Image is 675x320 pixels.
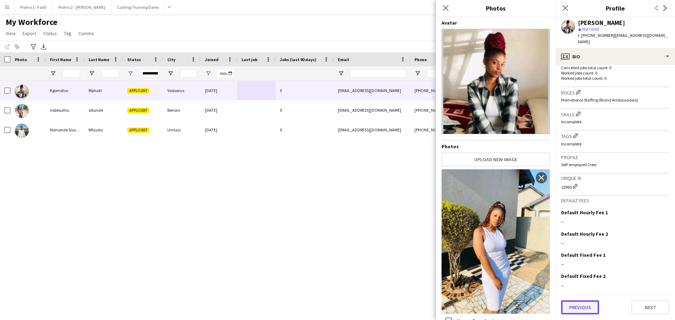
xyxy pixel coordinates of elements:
h3: Unique ID [561,175,669,181]
div: Umlazi [163,120,201,139]
span: Not rated [582,26,599,32]
span: My Workforce [6,17,57,27]
div: 0 [276,81,334,100]
h3: Profile [561,154,669,161]
span: Phone [414,57,427,62]
p: Worked jobs count: 0 [561,70,669,76]
span: | [EMAIL_ADDRESS][DOMAIN_NAME] [578,33,667,44]
h4: Avatar [442,20,550,26]
span: Tag [64,30,71,37]
div: [EMAIL_ADDRESS][DOMAIN_NAME] [334,120,410,139]
button: Open Filter Menu [89,70,95,77]
input: Last Name Filter Input [101,69,119,78]
div: Benoni [163,100,201,120]
app-action-btn: Export XLSX [39,43,48,51]
h3: Roles [561,89,669,96]
div: Kgomotso [46,81,84,100]
div: [EMAIL_ADDRESS][DOMAIN_NAME] [334,100,410,120]
input: Email Filter Input [351,69,406,78]
div: [PHONE_NUMBER] [410,81,453,100]
p: Incomplete [561,119,669,124]
div: Vosloorus [163,81,201,100]
p: Incomplete [561,141,669,146]
input: First Name Filter Input [63,69,80,78]
span: Applicant [127,128,149,133]
span: Promotional Staffing (Brand Ambassadors) [561,97,638,103]
div: [DATE] [201,81,237,100]
img: Crew avatar [442,29,550,134]
button: Casting/Training Dates [111,0,165,14]
button: Open Filter Menu [338,70,344,77]
span: Export [22,30,36,37]
div: -- [561,282,669,289]
h3: Photos [436,4,555,13]
span: Photo [15,57,27,62]
input: Phone Filter Input [427,69,449,78]
span: Email [338,57,349,62]
button: Open Filter Menu [205,70,211,77]
button: Open Filter Menu [414,70,421,77]
h3: Profile [555,4,675,13]
button: Open Filter Menu [50,70,56,77]
div: -- [561,261,669,267]
button: Previous [561,300,599,314]
div: [DATE] [201,100,237,120]
h3: Default Fixed Fee 1 [561,252,605,258]
div: [EMAIL_ADDRESS][DOMAIN_NAME] [334,81,410,100]
button: Open Filter Menu [167,70,174,77]
span: Comms [78,30,94,37]
div: 0 [276,120,334,139]
div: 0 [276,100,334,120]
div: nobesuthu [46,100,84,120]
div: 10960 [561,183,669,190]
h4: Photos [442,143,550,150]
span: Last Name [89,57,109,62]
div: -- [561,218,669,225]
button: Promo 2 - [PERSON_NAME] [53,0,111,14]
span: Joined [205,57,219,62]
h3: Default fees [561,197,669,204]
p: Worked jobs total count: 0 [561,76,669,81]
span: Applicant [127,108,149,113]
h3: Tags [561,132,669,139]
p: Cancelled jobs total count: 0 [561,65,669,70]
a: View [3,29,18,38]
div: [DATE] [201,120,237,139]
h3: Default Hourly Fee 1 [561,209,608,216]
p: Self-employed Crew [561,162,669,167]
input: City Filter Input [180,69,197,78]
img: Kgomotso Mphaki [15,84,29,98]
img: Crew photo 1051390 [442,169,550,314]
div: [PHONE_NUMBER] [410,120,453,139]
span: First Name [50,57,71,62]
input: Joined Filter Input [218,69,233,78]
a: Export [20,29,39,38]
span: View [6,30,15,37]
div: -- [561,240,669,246]
img: nobesuthu sibande [15,104,29,118]
div: Bio [555,48,675,65]
h3: Default Hourly Fee 2 [561,231,608,237]
a: Tag [61,29,74,38]
button: Upload new image [442,152,550,166]
h3: Default Fixed Fee 2 [561,273,605,279]
span: Jobs (last 90 days) [280,57,316,62]
img: Nomonde Sisanda Mfayela [15,124,29,138]
span: Status [127,57,141,62]
app-action-btn: Advanced filters [29,43,38,51]
div: Mfayela [84,120,123,139]
button: Promo 1 - Faith [14,0,53,14]
a: Comms [76,29,97,38]
a: Status [40,29,60,38]
span: Last job [242,57,257,62]
span: Applicant [127,88,149,93]
div: [PERSON_NAME] [578,20,625,26]
div: Mphaki [84,81,123,100]
span: City [167,57,175,62]
span: t. [PHONE_NUMBER] [578,33,615,38]
button: Next [631,300,669,314]
button: Open Filter Menu [127,70,134,77]
h3: Skills [561,110,669,118]
div: Nomonde Sisanda [46,120,84,139]
div: [PHONE_NUMBER] [410,100,453,120]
